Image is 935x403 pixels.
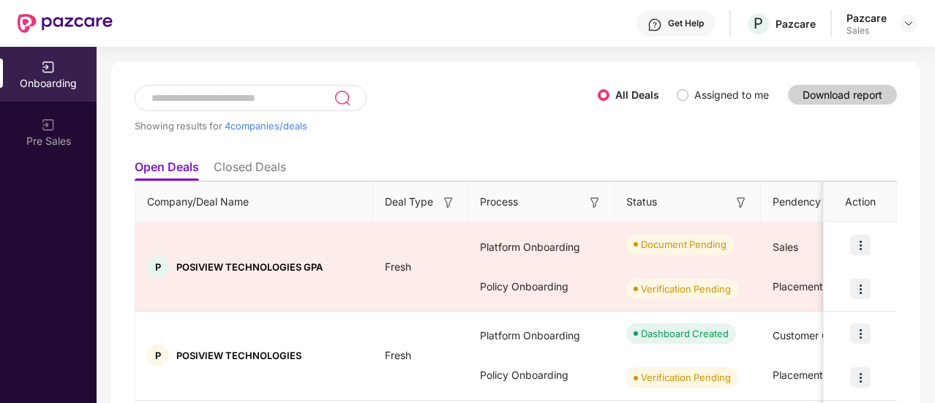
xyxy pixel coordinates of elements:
[754,15,763,32] span: P
[734,195,748,210] img: svg+xml;base64,PHN2ZyB3aWR0aD0iMTYiIGhlaWdodD0iMTYiIHZpZXdCb3g9IjAgMCAxNiAxNiIgZmlsbD0ibm9uZSIgeG...
[480,194,518,210] span: Process
[147,344,169,366] div: P
[214,159,286,181] li: Closed Deals
[641,326,729,341] div: Dashboard Created
[647,18,662,32] img: svg+xml;base64,PHN2ZyBpZD0iSGVscC0zMngzMiIgeG1sbnM9Imh0dHA6Ly93d3cudzMub3JnLzIwMDAvc3ZnIiB3aWR0aD...
[468,316,615,355] div: Platform Onboarding
[385,194,433,210] span: Deal Type
[147,256,169,278] div: P
[850,323,871,344] img: icon
[468,227,615,267] div: Platform Onboarding
[626,194,657,210] span: Status
[846,11,887,25] div: Pazcare
[788,85,897,105] button: Download report
[176,350,301,361] span: POSIVIEW TECHNOLOGIES
[773,280,823,293] span: Placement
[587,195,602,210] img: svg+xml;base64,PHN2ZyB3aWR0aD0iMTYiIGhlaWdodD0iMTYiIHZpZXdCb3g9IjAgMCAxNiAxNiIgZmlsbD0ibm9uZSIgeG...
[135,182,373,222] th: Company/Deal Name
[824,182,897,222] th: Action
[225,120,307,132] span: 4 companies/deals
[373,260,423,273] span: Fresh
[641,282,731,296] div: Verification Pending
[468,355,615,395] div: Policy Onboarding
[615,88,659,101] label: All Deals
[850,235,871,255] img: icon
[334,89,350,107] img: svg+xml;base64,PHN2ZyB3aWR0aD0iMjQiIGhlaWdodD0iMjUiIHZpZXdCb3g9IjAgMCAyNCAyNSIgZmlsbD0ibm9uZSIgeG...
[468,267,615,306] div: Policy Onboarding
[41,60,56,75] img: svg+xml;base64,PHN2ZyB3aWR0aD0iMjAiIGhlaWdodD0iMjAiIHZpZXdCb3g9IjAgMCAyMCAyMCIgZmlsbD0ibm9uZSIgeG...
[668,18,704,29] div: Get Help
[135,120,598,132] div: Showing results for
[773,194,838,210] span: Pendency On
[441,195,456,210] img: svg+xml;base64,PHN2ZyB3aWR0aD0iMTYiIGhlaWdodD0iMTYiIHZpZXdCb3g9IjAgMCAxNiAxNiIgZmlsbD0ibm9uZSIgeG...
[135,159,199,181] li: Open Deals
[641,237,726,252] div: Document Pending
[773,329,879,342] span: Customer Onboarding
[850,279,871,299] img: icon
[846,25,887,37] div: Sales
[373,349,423,361] span: Fresh
[773,241,798,253] span: Sales
[176,261,323,273] span: POSIVIEW TECHNOLOGIES GPA
[694,88,769,101] label: Assigned to me
[18,14,113,33] img: New Pazcare Logo
[641,370,731,385] div: Verification Pending
[850,367,871,388] img: icon
[773,369,823,381] span: Placement
[903,18,915,29] img: svg+xml;base64,PHN2ZyBpZD0iRHJvcGRvd24tMzJ4MzIiIHhtbG5zPSJodHRwOi8vd3d3LnczLm9yZy8yMDAwL3N2ZyIgd2...
[41,118,56,132] img: svg+xml;base64,PHN2ZyB3aWR0aD0iMjAiIGhlaWdodD0iMjAiIHZpZXdCb3g9IjAgMCAyMCAyMCIgZmlsbD0ibm9uZSIgeG...
[776,17,816,31] div: Pazcare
